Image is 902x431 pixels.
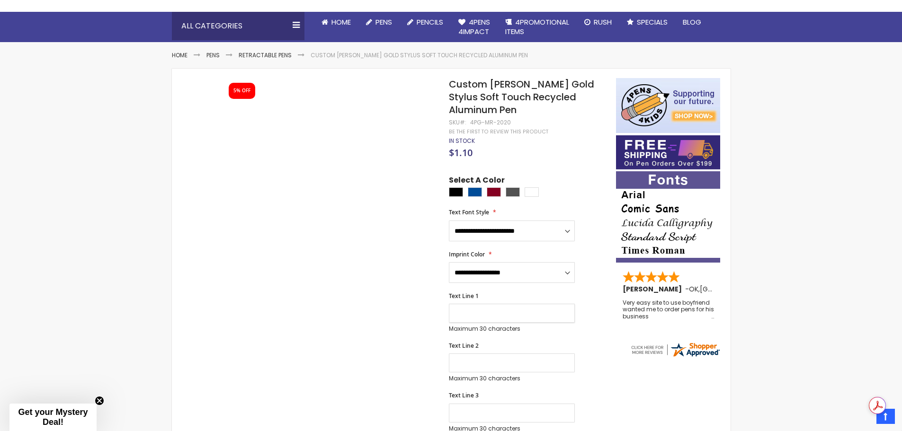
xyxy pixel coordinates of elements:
[172,12,304,40] div: All Categories
[700,284,769,294] span: [GEOGRAPHIC_DATA]
[400,12,451,33] a: Pencils
[675,12,709,33] a: Blog
[239,51,292,59] a: Retractable Pens
[233,88,250,94] div: 5% OFF
[630,352,721,360] a: 4pens.com certificate URL
[358,12,400,33] a: Pens
[449,292,479,300] span: Text Line 1
[616,171,720,263] img: font-personalization-examples
[685,284,769,294] span: - ,
[449,325,575,333] p: Maximum 30 characters
[689,284,698,294] span: OK
[683,17,701,27] span: Blog
[449,391,479,399] span: Text Line 3
[417,17,443,27] span: Pencils
[487,187,501,197] div: Burgundy
[449,375,575,382] p: Maximum 30 characters
[449,146,473,159] span: $1.10
[172,51,188,59] a: Home
[449,78,594,116] span: Custom [PERSON_NAME] Gold Stylus Soft Touch Recycled Aluminum Pen
[95,396,104,405] button: Close teaser
[311,52,528,59] li: Custom [PERSON_NAME] Gold Stylus Soft Touch Recycled Aluminum Pen
[451,12,498,43] a: 4Pens4impact
[206,51,220,59] a: Pens
[449,118,466,126] strong: SKU
[619,12,675,33] a: Specials
[577,12,619,33] a: Rush
[505,17,569,36] span: 4PROMOTIONAL ITEMS
[623,299,714,320] div: Very easy site to use boyfriend wanted me to order pens for his business
[449,128,548,135] a: Be the first to review this product
[525,187,539,197] div: White
[468,187,482,197] div: Dark Blue
[449,250,485,258] span: Imprint Color
[449,137,475,145] span: In stock
[498,12,577,43] a: 4PROMOTIONALITEMS
[375,17,392,27] span: Pens
[449,208,489,216] span: Text Font Style
[449,342,479,350] span: Text Line 2
[9,404,97,431] div: Get your Mystery Deal!Close teaser
[506,187,520,197] div: Gunmetal
[630,341,721,358] img: 4pens.com widget logo
[331,17,351,27] span: Home
[449,137,475,145] div: Availability
[18,407,88,427] span: Get your Mystery Deal!
[876,409,895,424] a: Top
[449,175,505,188] span: Select A Color
[623,284,685,294] span: [PERSON_NAME]
[616,135,720,169] img: Free shipping on orders over $199
[470,119,511,126] div: 4PG-MR-2020
[637,17,668,27] span: Specials
[616,78,720,133] img: 4pens 4 kids
[594,17,612,27] span: Rush
[314,12,358,33] a: Home
[449,187,463,197] div: Black
[458,17,490,36] span: 4Pens 4impact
